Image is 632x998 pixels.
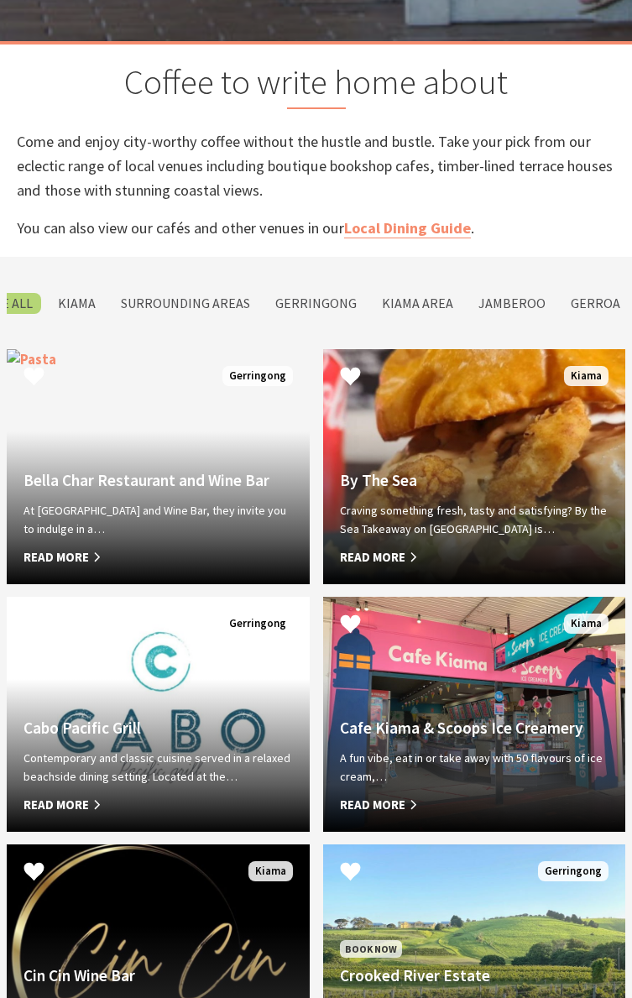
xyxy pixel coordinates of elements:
span: Read More [24,795,293,815]
button: Click to Favourite Cin Cin Wine Bar [7,844,61,902]
p: Come and enjoy city-worthy coffee without the hustle and bustle. Take your pick from our eclectic... [17,129,615,203]
h2: Coffee to write home about [17,61,615,110]
p: Contemporary and classic cuisine served in a relaxed beachside dining setting. Located at the… [24,749,293,786]
span: Kiama [248,861,293,882]
button: Click to Favourite Cabo Pacific Grill [7,597,61,655]
span: Gerringong [222,614,293,635]
span: Kiama [564,614,608,635]
a: Bella Char Restaurant and Wine Bar At [GEOGRAPHIC_DATA] and Wine Bar, they invite you to indulge ... [7,349,310,584]
h4: By The Sea [340,471,609,490]
p: You can also view our cafés and other venues in our . [17,216,615,240]
label: Jamberoo [470,293,554,314]
label: Gerringong [267,293,365,314]
p: Craving something fresh, tasty and satisfying? By the Sea Takeaway on [GEOGRAPHIC_DATA] is… [340,501,609,539]
h4: Cabo Pacific Grill [24,718,293,738]
label: Gerroa [562,293,629,314]
span: Read More [340,547,609,567]
p: At [GEOGRAPHIC_DATA] and Wine Bar, they invite you to indulge in a… [24,501,293,539]
p: A fun vibe, eat in or take away with 50 flavours of ice cream,… [340,749,609,786]
h4: Crooked River Estate [340,966,609,985]
span: Gerringong [222,366,293,387]
a: Local Dining Guide [344,218,471,238]
span: Kiama [564,366,608,387]
button: Click to Favourite Cafe Kiama & Scoops Ice Creamery [323,597,378,655]
span: Read More [24,547,293,567]
label: Kiama Area [373,293,462,314]
label: Surrounding Areas [112,293,259,314]
h4: Bella Char Restaurant and Wine Bar [24,471,293,490]
label: Kiama [50,293,104,314]
a: By The Sea Craving something fresh, tasty and satisfying? By the Sea Takeaway on [GEOGRAPHIC_DATA... [323,349,626,584]
span: Gerringong [538,861,608,882]
button: Click to Favourite Bella Char Restaurant and Wine Bar [7,349,61,407]
span: Book Now [340,940,402,958]
button: Click to Favourite By The Sea [323,349,378,407]
h4: Cafe Kiama & Scoops Ice Creamery [340,718,609,738]
h4: Cin Cin Wine Bar [24,966,293,985]
button: Click to Favourite Crooked River Estate [323,844,378,902]
span: Read More [340,795,609,815]
a: Cafe Kiama & Scoops Ice Creamery A fun vibe, eat in or take away with 50 flavours of ice cream,… ... [323,597,626,832]
a: Another Image Used Cabo Pacific Grill Contemporary and classic cuisine served in a relaxed beachs... [7,597,310,832]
